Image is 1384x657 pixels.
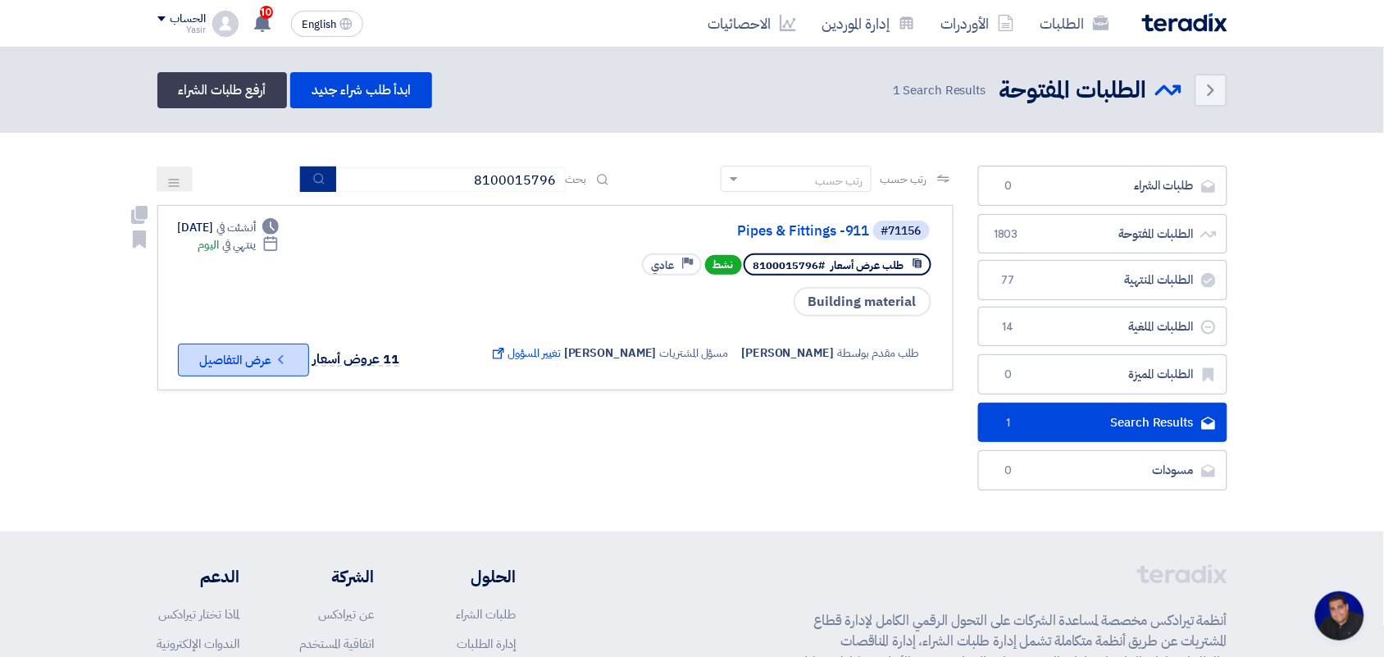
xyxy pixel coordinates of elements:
[794,287,931,317] span: Building material
[216,219,256,236] span: أنشئت في
[178,219,280,236] div: [DATE]
[457,635,516,653] a: إدارة الطلبات
[893,81,900,99] span: 1
[198,236,279,253] div: اليوم
[212,11,239,37] img: profile_test.png
[222,236,256,253] span: ينتهي في
[831,258,904,273] span: طلب عرض أسعار
[178,344,309,376] button: عرض التفاصيل
[978,450,1227,490] a: مسودات0
[837,344,920,362] span: طلب مقدم بواسطة
[999,226,1018,243] span: 1803
[999,463,1018,479] span: 0
[157,25,206,34] div: Yasir
[893,81,986,100] span: Search Results
[881,226,922,237] div: #71156
[978,354,1227,395] a: الطلبات المميزة0
[742,344,835,362] span: [PERSON_NAME]
[999,272,1018,289] span: 77
[157,72,287,108] a: أرفع طلبات الشراء
[753,258,826,273] span: #8100015796
[159,605,240,623] a: لماذا تختار تيرادكس
[978,214,1227,254] a: الطلبات المفتوحة1803
[289,564,374,589] li: الشركة
[489,344,561,362] span: تغيير المسؤول
[1142,13,1227,32] img: Teradix logo
[978,307,1227,347] a: الطلبات الملغية14
[299,635,374,653] a: اتفاقية المستخدم
[978,403,1227,443] a: Search Results1
[423,564,516,589] li: الحلول
[928,4,1027,43] a: الأوردرات
[566,171,587,188] span: بحث
[542,224,870,239] a: Pipes & Fittings -911
[564,344,657,362] span: [PERSON_NAME]
[1027,4,1122,43] a: الطلبات
[260,6,273,19] span: 10
[999,319,1018,335] span: 14
[660,344,729,362] span: مسؤل المشتريات
[999,75,1147,107] h2: الطلبات المفتوحة
[705,255,742,275] span: نشط
[291,11,363,37] button: English
[157,635,240,653] a: الندوات الإلكترونية
[290,72,432,108] a: ابدأ طلب شراء جديد
[809,4,928,43] a: إدارة الموردين
[999,367,1018,383] span: 0
[815,172,863,189] div: رتب حسب
[695,4,809,43] a: الاحصائيات
[456,605,516,623] a: طلبات الشراء
[336,167,566,192] input: ابحث بعنوان أو رقم الطلب
[652,258,675,273] span: عادي
[313,349,400,369] span: 11 عروض أسعار
[171,12,206,26] div: الحساب
[880,171,926,188] span: رتب حسب
[999,415,1018,431] span: 1
[318,605,374,623] a: عن تيرادكس
[978,166,1227,206] a: طلبات الشراء0
[999,178,1018,194] span: 0
[302,19,336,30] span: English
[978,260,1227,300] a: الطلبات المنتهية77
[1315,591,1364,641] div: Open chat
[157,564,240,589] li: الدعم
